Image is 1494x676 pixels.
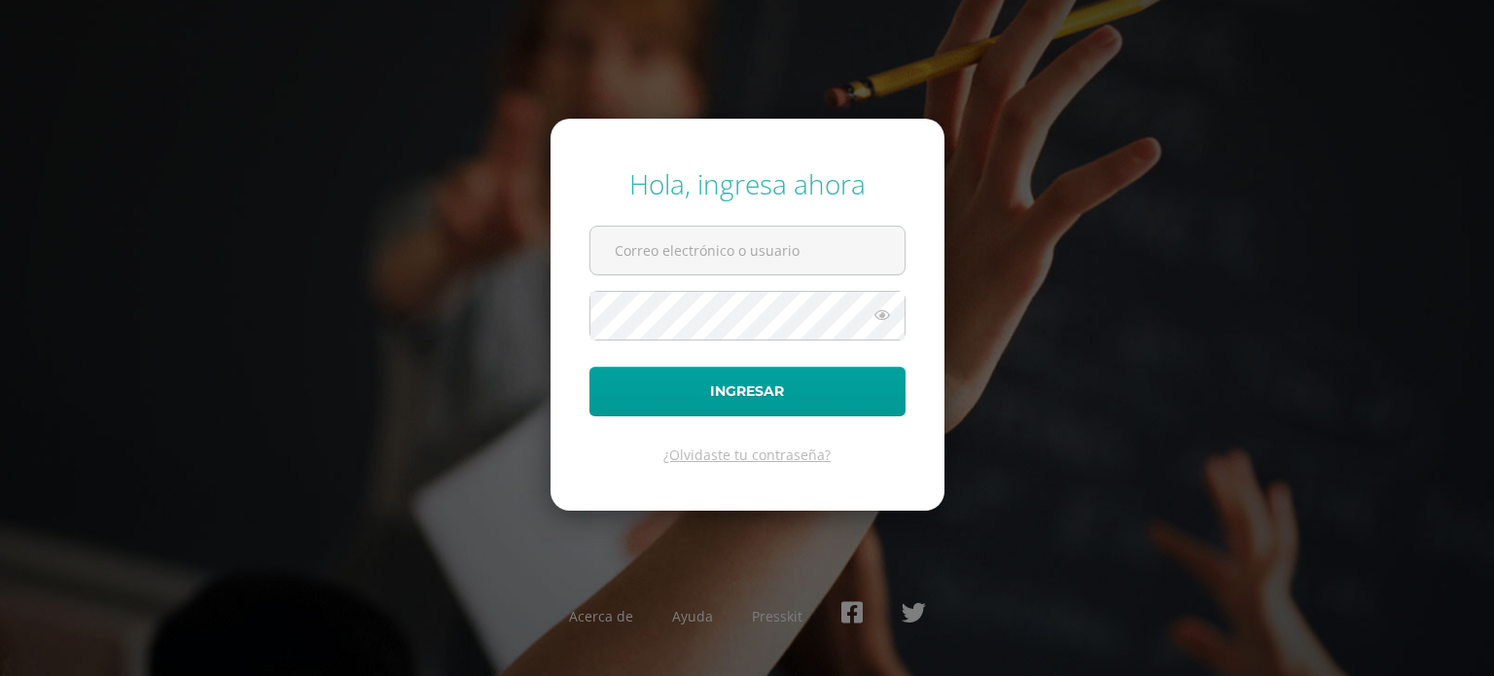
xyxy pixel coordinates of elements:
a: Ayuda [672,607,713,625]
a: Presskit [752,607,802,625]
div: Hola, ingresa ahora [589,165,906,202]
a: ¿Olvidaste tu contraseña? [663,445,831,464]
input: Correo electrónico o usuario [590,227,905,274]
button: Ingresar [589,367,906,416]
a: Acerca de [569,607,633,625]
